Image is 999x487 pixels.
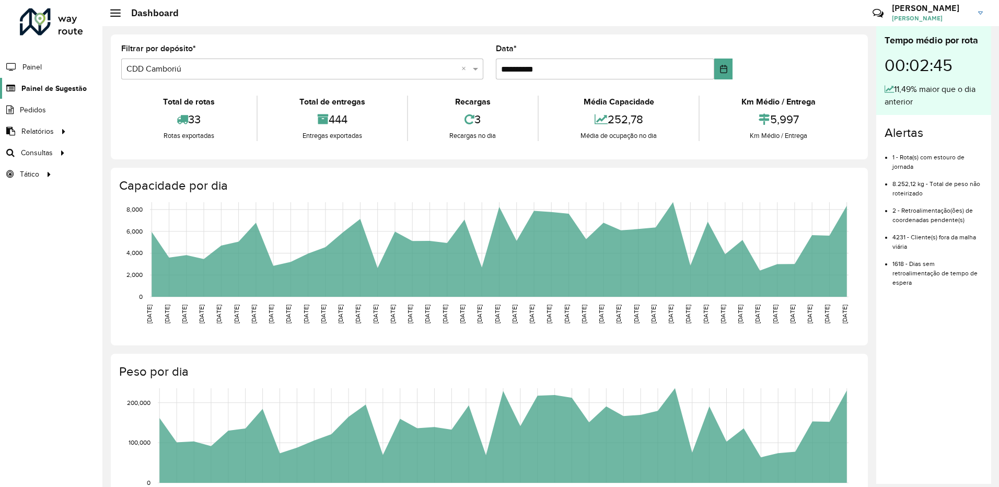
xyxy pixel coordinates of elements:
text: [DATE] [354,305,361,323]
text: [DATE] [233,305,240,323]
text: [DATE] [320,305,327,323]
text: 200,000 [127,399,150,406]
text: [DATE] [650,305,657,323]
div: Km Médio / Entrega [702,96,855,108]
text: [DATE] [337,305,344,323]
text: [DATE] [268,305,274,323]
text: [DATE] [215,305,222,323]
div: 5,997 [702,108,855,131]
text: [DATE] [459,305,466,323]
div: 444 [260,108,404,131]
text: 0 [147,479,150,486]
text: [DATE] [841,305,848,323]
div: Média de ocupação no dia [541,131,696,141]
li: 1618 - Dias sem retroalimentação de tempo de espera [892,251,983,287]
div: Total de entregas [260,96,404,108]
div: Média Capacidade [541,96,696,108]
text: [DATE] [615,305,622,323]
text: [DATE] [476,305,483,323]
text: 6,000 [126,228,143,235]
text: [DATE] [511,305,518,323]
text: [DATE] [198,305,205,323]
h4: Alertas [885,125,983,141]
div: Rotas exportadas [124,131,254,141]
button: Choose Date [714,59,733,79]
span: Tático [20,169,39,180]
text: [DATE] [303,305,309,323]
h4: Peso por dia [119,364,857,379]
div: Tempo médio por rota [885,33,983,48]
div: 00:02:45 [885,48,983,83]
text: [DATE] [528,305,535,323]
div: Recargas [411,96,536,108]
text: [DATE] [598,305,605,323]
div: 11,49% maior que o dia anterior [885,83,983,108]
a: Contato Rápido [867,2,889,25]
text: 0 [139,293,143,300]
text: [DATE] [719,305,726,323]
label: Data [496,42,517,55]
text: 2,000 [126,271,143,278]
text: [DATE] [737,305,744,323]
div: Total de rotas [124,96,254,108]
span: Painel [22,62,42,73]
text: [DATE] [806,305,813,323]
text: [DATE] [494,305,501,323]
span: Relatórios [21,126,54,137]
text: [DATE] [389,305,396,323]
text: [DATE] [146,305,153,323]
text: [DATE] [772,305,779,323]
text: [DATE] [684,305,691,323]
li: 1 - Rota(s) com estouro de jornada [892,145,983,171]
text: 100,000 [129,439,150,446]
li: 2 - Retroalimentação(ões) de coordenadas pendente(s) [892,198,983,225]
text: 4,000 [126,250,143,257]
text: [DATE] [789,305,796,323]
span: Painel de Sugestão [21,83,87,94]
div: 33 [124,108,254,131]
label: Filtrar por depósito [121,42,196,55]
text: [DATE] [250,305,257,323]
text: [DATE] [372,305,379,323]
text: [DATE] [633,305,640,323]
text: [DATE] [563,305,570,323]
li: 8.252,12 kg - Total de peso não roteirizado [892,171,983,198]
text: [DATE] [181,305,188,323]
div: 252,78 [541,108,696,131]
h2: Dashboard [121,7,179,19]
text: [DATE] [702,305,709,323]
div: Km Médio / Entrega [702,131,855,141]
span: [PERSON_NAME] [892,14,970,23]
text: [DATE] [424,305,431,323]
text: [DATE] [545,305,552,323]
span: Clear all [461,63,470,75]
span: Pedidos [20,105,46,115]
div: 3 [411,108,536,131]
text: [DATE] [823,305,830,323]
text: [DATE] [442,305,448,323]
text: [DATE] [754,305,761,323]
text: [DATE] [164,305,170,323]
text: [DATE] [285,305,292,323]
div: Recargas no dia [411,131,536,141]
li: 4231 - Cliente(s) fora da malha viária [892,225,983,251]
div: Entregas exportadas [260,131,404,141]
text: [DATE] [406,305,413,323]
text: [DATE] [580,305,587,323]
h4: Capacidade por dia [119,178,857,193]
span: Consultas [21,147,53,158]
text: [DATE] [667,305,674,323]
text: 8,000 [126,206,143,213]
h3: [PERSON_NAME] [892,3,970,13]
